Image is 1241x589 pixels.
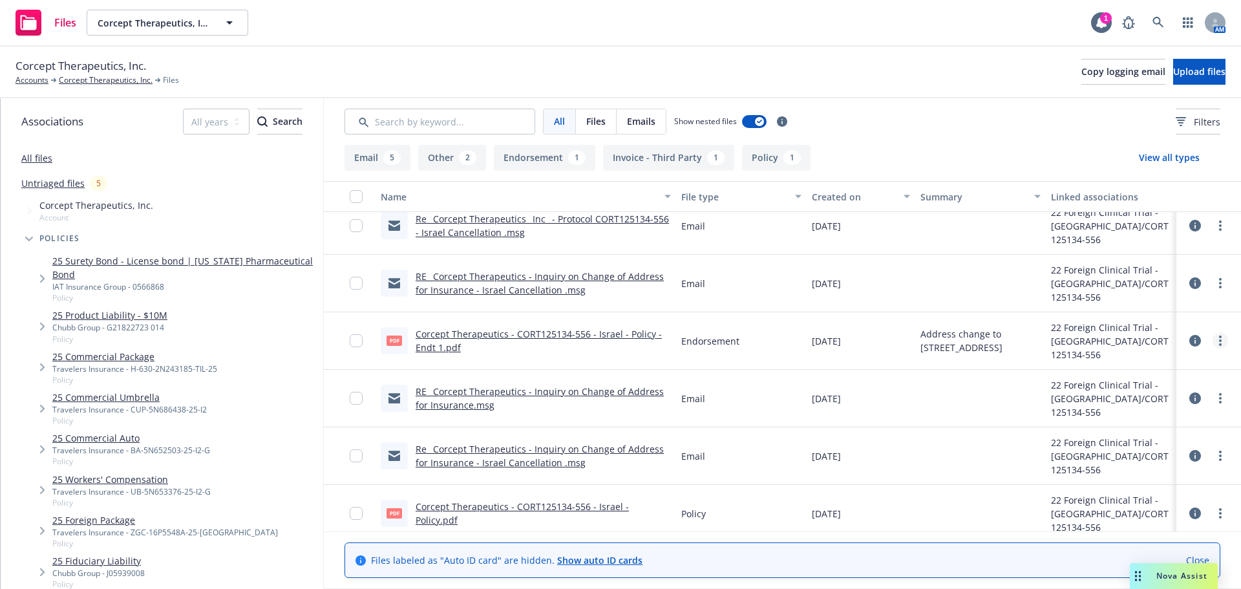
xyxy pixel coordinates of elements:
[16,58,146,74] span: Corcept Therapeutics, Inc.
[416,443,664,469] a: Re_ Corcept Therapeutics - Inquiry on Change of Address for Insurance - Israel Cancellation .msg
[98,16,209,30] span: Corcept Therapeutics, Inc.
[52,334,167,345] span: Policy
[381,190,657,204] div: Name
[1213,391,1228,406] a: more
[1213,506,1228,521] a: more
[345,109,535,134] input: Search by keyword...
[568,151,586,165] div: 1
[52,445,210,456] div: Travelers Insurance - BA-5N652503-25-I2-G
[557,554,642,566] a: Show auto ID cards
[812,334,841,348] span: [DATE]
[783,151,801,165] div: 1
[52,281,318,292] div: IAT Insurance Group - 0566868
[681,449,705,463] span: Email
[87,10,248,36] button: Corcept Therapeutics, Inc.
[52,350,217,363] a: 25 Commercial Package
[1100,12,1112,24] div: 1
[681,219,705,233] span: Email
[350,392,363,405] input: Toggle Row Selected
[681,392,705,405] span: Email
[54,17,76,28] span: Files
[1173,65,1225,78] span: Upload files
[383,151,401,165] div: 5
[812,219,841,233] span: [DATE]
[257,109,302,134] div: Search
[1051,493,1171,534] div: 22 Foreign Clinical Trial - [GEOGRAPHIC_DATA]/CORT125134-556
[681,277,705,290] span: Email
[1118,145,1220,171] button: View all types
[376,181,676,212] button: Name
[681,334,739,348] span: Endorsement
[345,145,410,171] button: Email
[52,538,278,549] span: Policy
[52,456,210,467] span: Policy
[52,404,207,415] div: Travelers Insurance - CUP-5N686438-25-I2
[627,114,655,128] span: Emails
[90,176,107,191] div: 5
[257,116,268,127] svg: Search
[163,74,179,86] span: Files
[418,145,486,171] button: Other
[1081,59,1165,85] button: Copy logging email
[554,114,565,128] span: All
[350,334,363,347] input: Toggle Row Selected
[1213,275,1228,291] a: more
[350,190,363,203] input: Select all
[416,328,662,354] a: Corcept Therapeutics - CORT125134-556 - Israel - Policy - Endt 1.pdf
[350,449,363,462] input: Toggle Row Selected
[39,198,153,212] span: Corcept Therapeutics, Inc.
[350,277,363,290] input: Toggle Row Selected
[52,568,145,579] div: Chubb Group - J05939008
[1051,190,1171,204] div: Linked associations
[1176,109,1220,134] button: Filters
[257,109,302,134] button: SearchSearch
[52,497,211,508] span: Policy
[52,391,207,404] a: 25 Commercial Umbrella
[1130,563,1146,589] div: Drag to move
[52,308,167,322] a: 25 Product Liability - $10M
[1051,378,1171,419] div: 22 Foreign Clinical Trial - [GEOGRAPHIC_DATA]/CORT125134-556
[416,213,669,239] a: Re_ Corcept Therapeutics_ Inc_ - Protocol CORT125134-556 - Israel Cancellation .msg
[1116,10,1141,36] a: Report a Bug
[1081,65,1165,78] span: Copy logging email
[1145,10,1171,36] a: Search
[387,336,402,345] span: pdf
[16,74,48,86] a: Accounts
[742,145,811,171] button: Policy
[807,181,915,212] button: Created on
[21,152,52,164] a: All files
[387,508,402,518] span: pdf
[920,327,1041,354] span: Address change to [STREET_ADDRESS]
[1051,263,1171,304] div: 22 Foreign Clinical Trial - [GEOGRAPHIC_DATA]/CORT125134-556
[812,392,841,405] span: [DATE]
[812,190,896,204] div: Created on
[371,553,642,567] span: Files labeled as "Auto ID card" are hidden.
[681,507,706,520] span: Policy
[416,385,664,411] a: RE_ Corcept Therapeutics - Inquiry on Change of Address for Insurance.msg
[1051,321,1171,361] div: 22 Foreign Clinical Trial - [GEOGRAPHIC_DATA]/CORT125134-556
[52,527,278,538] div: Travelers Insurance - ZGC-16P5548A-25-[GEOGRAPHIC_DATA]
[52,292,318,303] span: Policy
[1213,218,1228,233] a: more
[416,500,629,526] a: Corcept Therapeutics - CORT125134-556 - Israel - Policy.pdf
[52,554,145,568] a: 25 Fiduciary Liability
[21,113,83,130] span: Associations
[812,277,841,290] span: [DATE]
[52,374,217,385] span: Policy
[494,145,595,171] button: Endorsement
[812,449,841,463] span: [DATE]
[59,74,153,86] a: Corcept Therapeutics, Inc.
[52,322,167,333] div: Chubb Group - G21822723 014
[1046,181,1176,212] button: Linked associations
[1213,333,1228,348] a: more
[1194,115,1220,129] span: Filters
[603,145,734,171] button: Invoice - Third Party
[52,254,318,281] a: 25 Surety Bond - License bond | [US_STATE] Pharmaceutical Bond
[707,151,725,165] div: 1
[1156,570,1207,581] span: Nova Assist
[459,151,476,165] div: 2
[915,181,1046,212] button: Summary
[812,507,841,520] span: [DATE]
[52,513,278,527] a: 25 Foreign Package
[1173,59,1225,85] button: Upload files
